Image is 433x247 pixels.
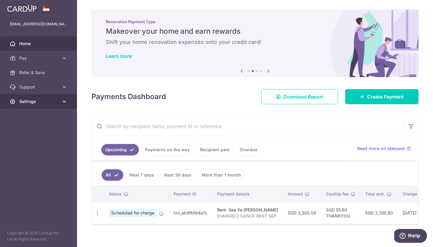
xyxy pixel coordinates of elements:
[198,169,245,181] a: More than 1 month
[217,213,278,219] p: EVANGELS DANCE RENT SEP
[109,191,122,197] span: Status
[357,145,411,152] a: Read more on statuses
[367,93,404,100] span: Create Payment
[212,186,283,202] th: Payment details
[101,144,139,155] a: Upcoming
[19,84,59,90] span: Support
[321,202,360,224] td: SGD 55.80 THANKYOU
[288,191,303,197] span: Amount
[394,229,427,244] iframe: Opens a widget where you can find more information
[19,41,59,47] span: Home
[236,144,261,155] a: Overdue
[141,144,194,155] a: Payments on the way
[345,89,419,104] a: Create Payment
[169,186,212,202] th: Payment ID
[106,53,132,59] a: Learn more
[261,89,338,104] a: Download Report
[126,169,158,181] a: Next 7 days
[19,70,59,76] span: Refer & Save
[106,27,404,36] h5: Makeover your home and earn rewards
[92,117,404,136] input: Search by recipient name, payment id or reference
[326,191,349,197] span: CardUp fee
[217,207,278,213] div: Rent. See Ye [PERSON_NAME]
[106,39,404,46] h6: Shift your home renovation expenses onto your credit card!
[357,145,405,152] span: Read more on statuses
[7,5,37,12] img: CardUp
[403,191,427,197] span: Charge date
[283,93,323,100] span: Download Report
[106,19,404,24] p: Renovation Payment Type
[360,202,398,224] td: SGD 3,355.80
[19,55,59,61] span: Pay
[10,21,67,27] p: [EMAIL_ADDRESS][DOMAIN_NAME]
[283,202,321,224] td: SGD 3,300.00
[102,169,123,181] a: All
[169,202,212,224] td: txn_eb9fbf84e7c
[109,209,157,217] span: Scheduled for charge
[196,144,233,155] a: Recipient paid
[91,91,166,102] h4: Payments Dashboard
[19,98,59,105] span: Settings
[365,191,385,197] span: Total amt.
[91,10,419,77] img: Renovation banner
[160,169,195,181] a: Next 30 days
